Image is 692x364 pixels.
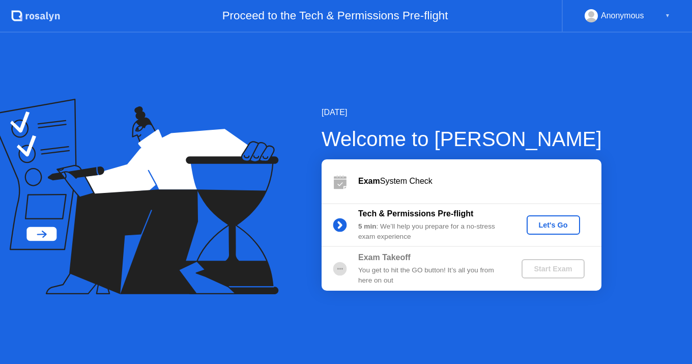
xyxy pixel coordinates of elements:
[358,253,411,262] b: Exam Takeoff
[358,221,505,242] div: : We’ll help you prepare for a no-stress exam experience
[322,124,602,154] div: Welcome to [PERSON_NAME]
[358,209,473,218] b: Tech & Permissions Pre-flight
[527,215,580,235] button: Let's Go
[665,9,670,22] div: ▼
[358,177,380,185] b: Exam
[522,259,584,278] button: Start Exam
[358,222,377,230] b: 5 min
[358,265,505,286] div: You get to hit the GO button! It’s all you from here on out
[601,9,644,22] div: Anonymous
[531,221,576,229] div: Let's Go
[358,175,601,187] div: System Check
[526,265,580,273] div: Start Exam
[322,106,602,119] div: [DATE]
